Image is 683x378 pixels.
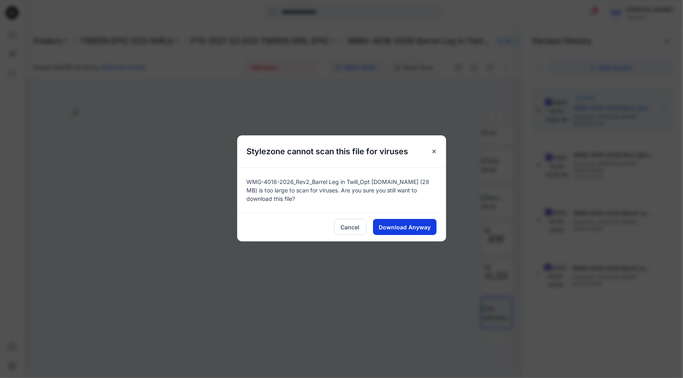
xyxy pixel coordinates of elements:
[379,223,431,231] span: Download Anyway
[427,144,441,159] button: Close
[373,219,437,235] button: Download Anyway
[237,135,418,168] h5: Stylezone cannot scan this file for viruses
[334,219,367,235] button: Cancel
[237,168,446,212] div: WMG-4018-2026_Rev2_Barrel Leg in Twill_Opt [DOMAIN_NAME] (28 MB) is too large to scan for viruses...
[341,223,360,231] span: Cancel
